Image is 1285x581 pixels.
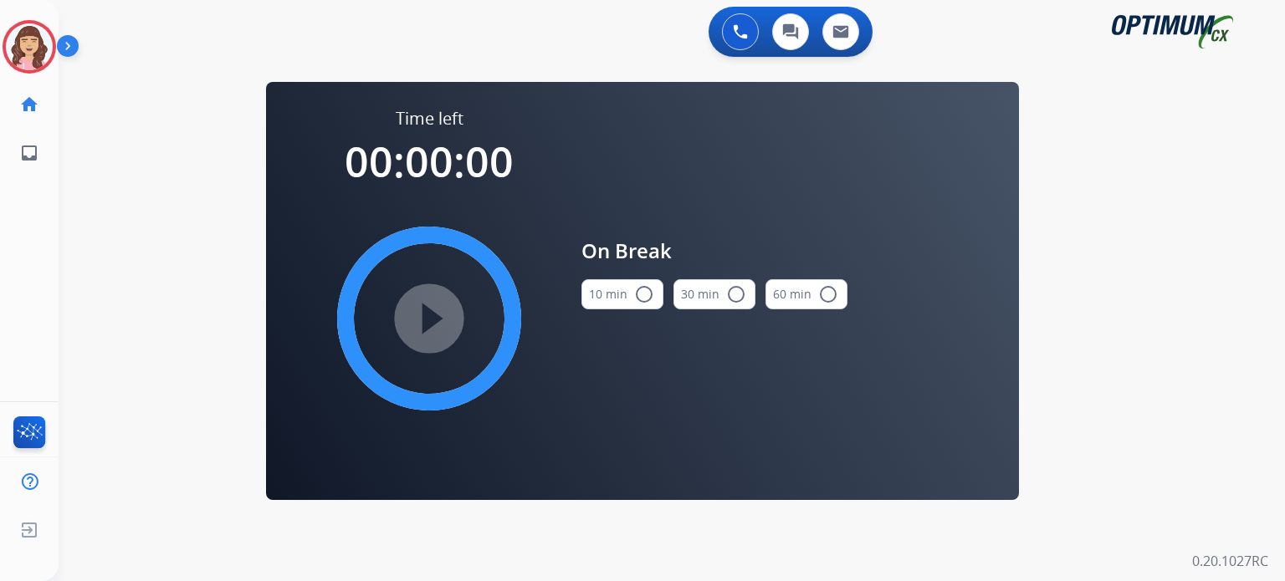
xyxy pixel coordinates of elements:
mat-icon: radio_button_unchecked [726,284,746,304]
mat-icon: radio_button_unchecked [818,284,838,304]
span: On Break [581,236,847,266]
mat-icon: home [19,94,39,115]
button: 10 min [581,279,663,309]
button: 60 min [765,279,847,309]
span: 00:00:00 [345,133,514,190]
img: avatar [6,23,53,70]
mat-icon: inbox [19,143,39,163]
mat-icon: radio_button_unchecked [634,284,654,304]
button: 30 min [673,279,755,309]
span: Time left [396,107,463,130]
p: 0.20.1027RC [1192,551,1268,571]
